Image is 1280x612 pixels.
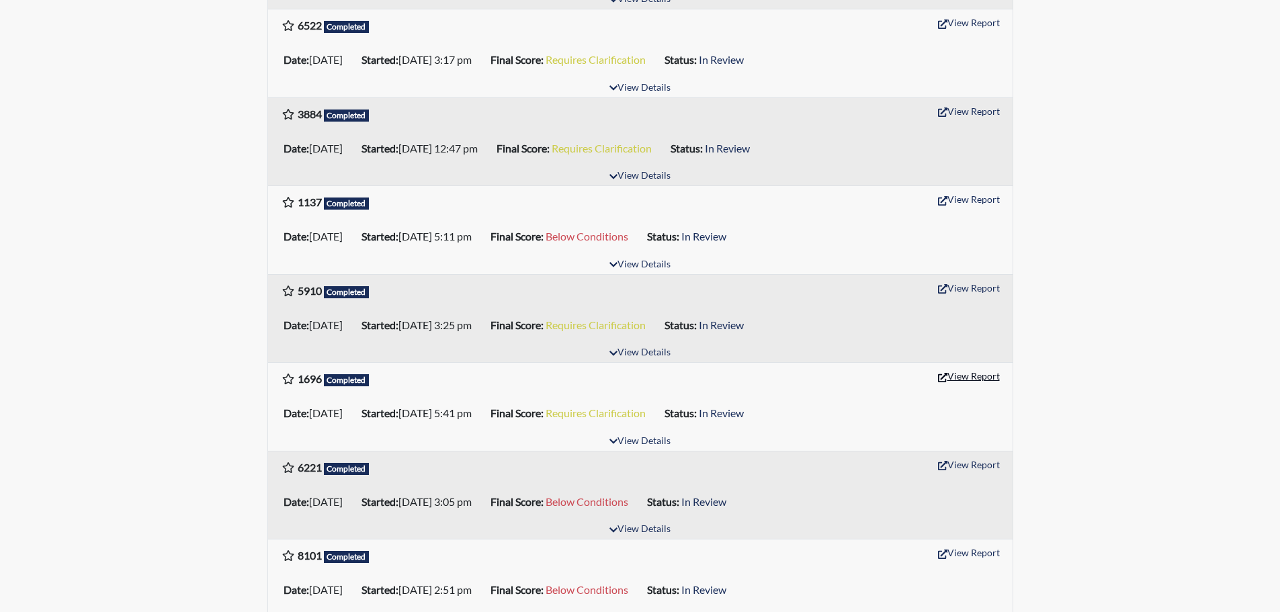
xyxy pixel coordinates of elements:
[324,110,370,122] span: Completed
[546,53,646,66] span: Requires Clarification
[497,142,550,155] b: Final Score:
[324,551,370,563] span: Completed
[603,521,677,539] button: View Details
[356,49,485,71] li: [DATE] 3:17 pm
[490,583,544,596] b: Final Score:
[361,406,398,419] b: Started:
[356,402,485,424] li: [DATE] 5:41 pm
[490,318,544,331] b: Final Score:
[665,318,697,331] b: Status:
[699,53,744,66] span: In Review
[361,318,398,331] b: Started:
[681,230,726,243] span: In Review
[278,402,356,424] li: [DATE]
[361,142,398,155] b: Started:
[699,406,744,419] span: In Review
[278,491,356,513] li: [DATE]
[665,53,697,66] b: Status:
[665,406,697,419] b: Status:
[298,372,322,385] b: 1696
[546,230,628,243] span: Below Conditions
[932,101,1006,122] button: View Report
[298,461,322,474] b: 6221
[356,491,485,513] li: [DATE] 3:05 pm
[932,12,1006,33] button: View Report
[603,256,677,274] button: View Details
[647,583,679,596] b: Status:
[681,583,726,596] span: In Review
[284,583,309,596] b: Date:
[298,195,322,208] b: 1137
[932,454,1006,475] button: View Report
[490,495,544,508] b: Final Score:
[356,226,485,247] li: [DATE] 5:11 pm
[284,495,309,508] b: Date:
[278,49,356,71] li: [DATE]
[298,284,322,297] b: 5910
[546,583,628,596] span: Below Conditions
[361,53,398,66] b: Started:
[278,138,356,159] li: [DATE]
[278,226,356,247] li: [DATE]
[361,230,398,243] b: Started:
[356,579,485,601] li: [DATE] 2:51 pm
[932,542,1006,563] button: View Report
[284,53,309,66] b: Date:
[284,318,309,331] b: Date:
[298,549,322,562] b: 8101
[705,142,750,155] span: In Review
[932,189,1006,210] button: View Report
[298,107,322,120] b: 3884
[603,433,677,451] button: View Details
[671,142,703,155] b: Status:
[284,406,309,419] b: Date:
[361,495,398,508] b: Started:
[278,579,356,601] li: [DATE]
[603,79,677,97] button: View Details
[361,583,398,596] b: Started:
[324,463,370,475] span: Completed
[552,142,652,155] span: Requires Clarification
[932,365,1006,386] button: View Report
[324,286,370,298] span: Completed
[356,314,485,336] li: [DATE] 3:25 pm
[647,495,679,508] b: Status:
[699,318,744,331] span: In Review
[647,230,679,243] b: Status:
[546,495,628,508] span: Below Conditions
[681,495,726,508] span: In Review
[324,198,370,210] span: Completed
[298,19,322,32] b: 6522
[546,406,646,419] span: Requires Clarification
[603,167,677,185] button: View Details
[278,314,356,336] li: [DATE]
[324,374,370,386] span: Completed
[603,344,677,362] button: View Details
[490,230,544,243] b: Final Score:
[284,142,309,155] b: Date:
[490,406,544,419] b: Final Score:
[324,21,370,33] span: Completed
[546,318,646,331] span: Requires Clarification
[490,53,544,66] b: Final Score:
[284,230,309,243] b: Date:
[932,277,1006,298] button: View Report
[356,138,491,159] li: [DATE] 12:47 pm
